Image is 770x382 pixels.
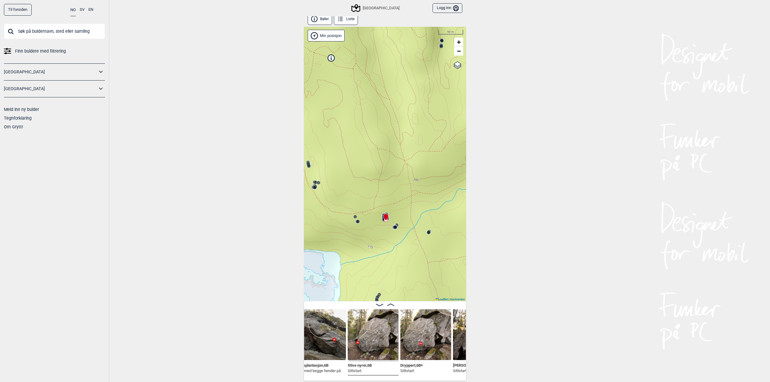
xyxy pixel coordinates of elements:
span: + [457,38,461,46]
p: Sittstart. [400,368,423,374]
span: Dryppert , 6B+ [400,362,423,368]
img: Stive nyrer 210325 [348,309,399,360]
span: Transplantasjon , 6B [295,362,328,368]
button: EN [88,4,93,16]
button: Logg inn [433,3,462,13]
p: Sittstart. [453,368,498,374]
a: Tegnforklaring [4,116,32,121]
a: [GEOGRAPHIC_DATA] [4,84,97,93]
a: Til forsiden [4,4,32,16]
a: Meld inn ny bulder [4,107,39,112]
a: Leaflet [436,298,448,301]
p: Start med begge hender på [295,368,341,374]
a: Zoom in [454,38,463,47]
span: Finn buldere med filtrering [15,47,66,56]
div: Vis min posisjon [308,30,345,41]
a: Layers [452,59,463,72]
a: Om Gryttr [4,124,23,129]
span: [PERSON_NAME] , 6B+ Ψ 7A [453,362,498,368]
button: Bøler [308,13,332,25]
button: Liste [334,13,358,25]
button: NO [70,4,76,16]
button: SV [80,4,85,16]
img: Transplantasjon 200422 [295,309,346,360]
p: Sittstart. [348,368,372,374]
a: Finn buldere med filtrering [4,47,105,56]
input: Søk på buldernavn, sted eller samling [4,23,105,39]
img: William Dalton 200416 [453,309,504,360]
div: [GEOGRAPHIC_DATA] [352,5,399,12]
a: Zoom out [454,47,463,56]
span: − [457,47,461,55]
div: 50 m [438,30,463,35]
a: [GEOGRAPHIC_DATA] [4,68,97,76]
a: Kartverket [450,298,465,301]
img: Dryppert 210325 [400,309,451,360]
span: | [448,298,449,301]
span: Stive nyrer , 6B [348,362,372,368]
